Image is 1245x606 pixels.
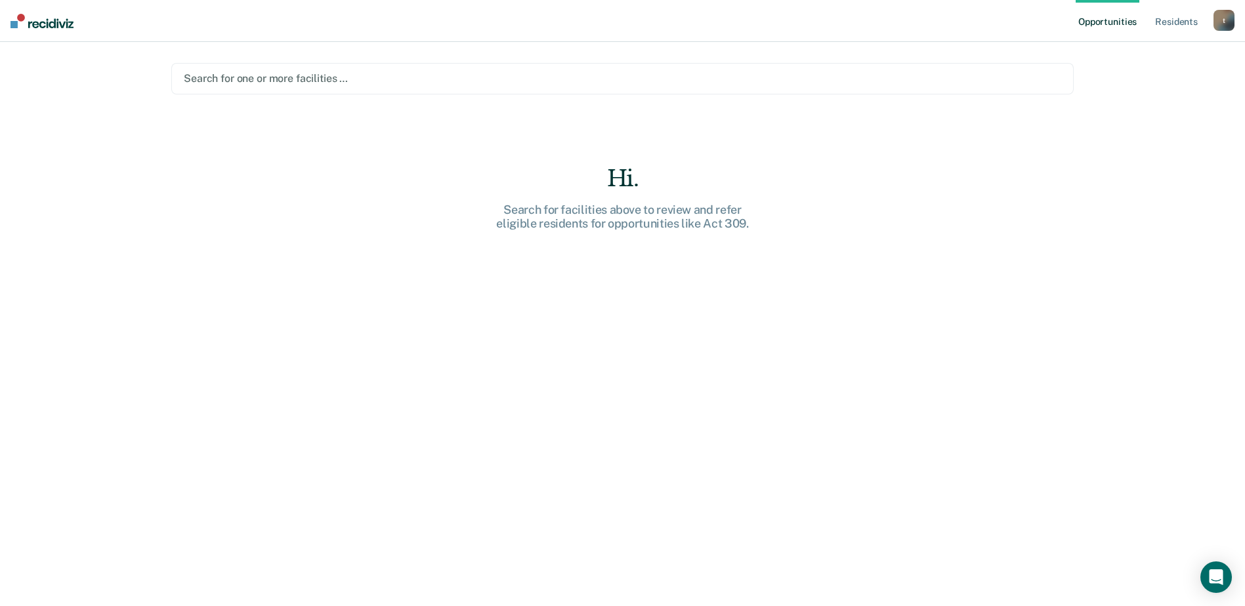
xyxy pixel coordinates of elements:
img: Recidiviz [11,14,74,28]
div: Hi. [413,165,833,192]
div: Open Intercom Messenger [1200,561,1232,593]
button: t [1213,10,1234,31]
div: Search for facilities above to review and refer eligible residents for opportunities like Act 309. [413,203,833,231]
